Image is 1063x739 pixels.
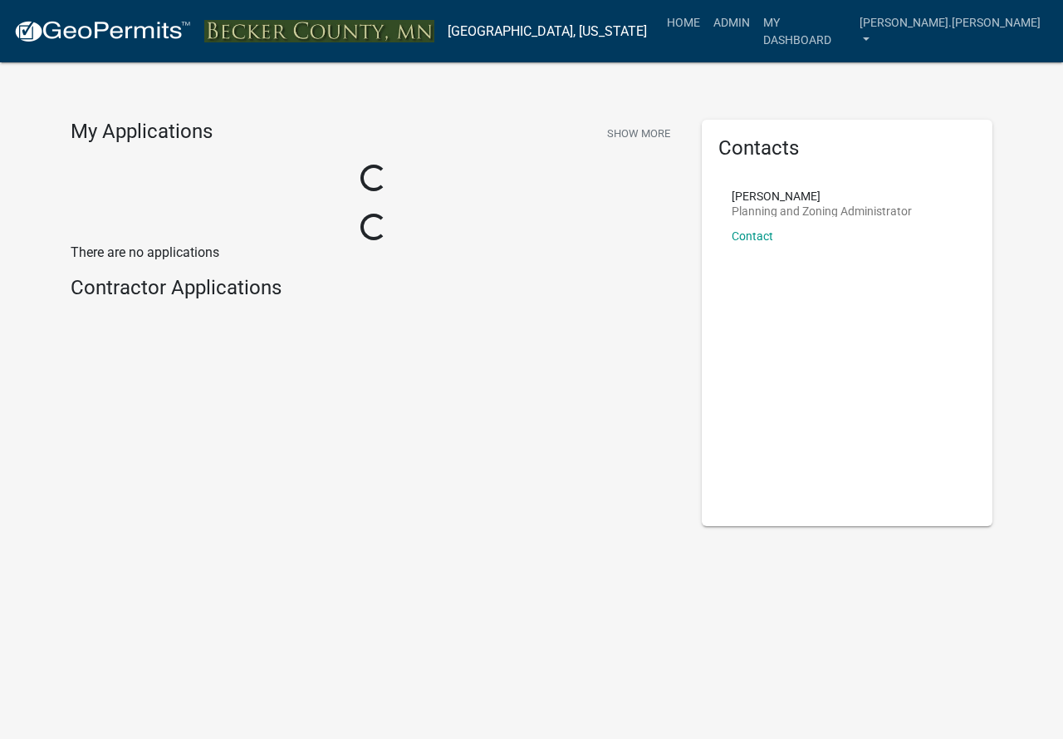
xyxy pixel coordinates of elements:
wm-workflow-list-section: Contractor Applications [71,276,677,307]
img: Becker County, Minnesota [204,20,434,42]
a: My Dashboard [757,7,854,56]
p: [PERSON_NAME] [732,190,912,202]
h4: My Applications [71,120,213,145]
button: Show More [600,120,677,147]
a: [GEOGRAPHIC_DATA], [US_STATE] [448,17,647,46]
a: Home [660,7,707,38]
a: [PERSON_NAME].[PERSON_NAME] [853,7,1050,56]
a: Contact [732,229,773,243]
h4: Contractor Applications [71,276,677,300]
h5: Contacts [718,136,976,160]
a: Admin [707,7,757,38]
p: There are no applications [71,243,677,263]
p: Planning and Zoning Administrator [732,205,912,217]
